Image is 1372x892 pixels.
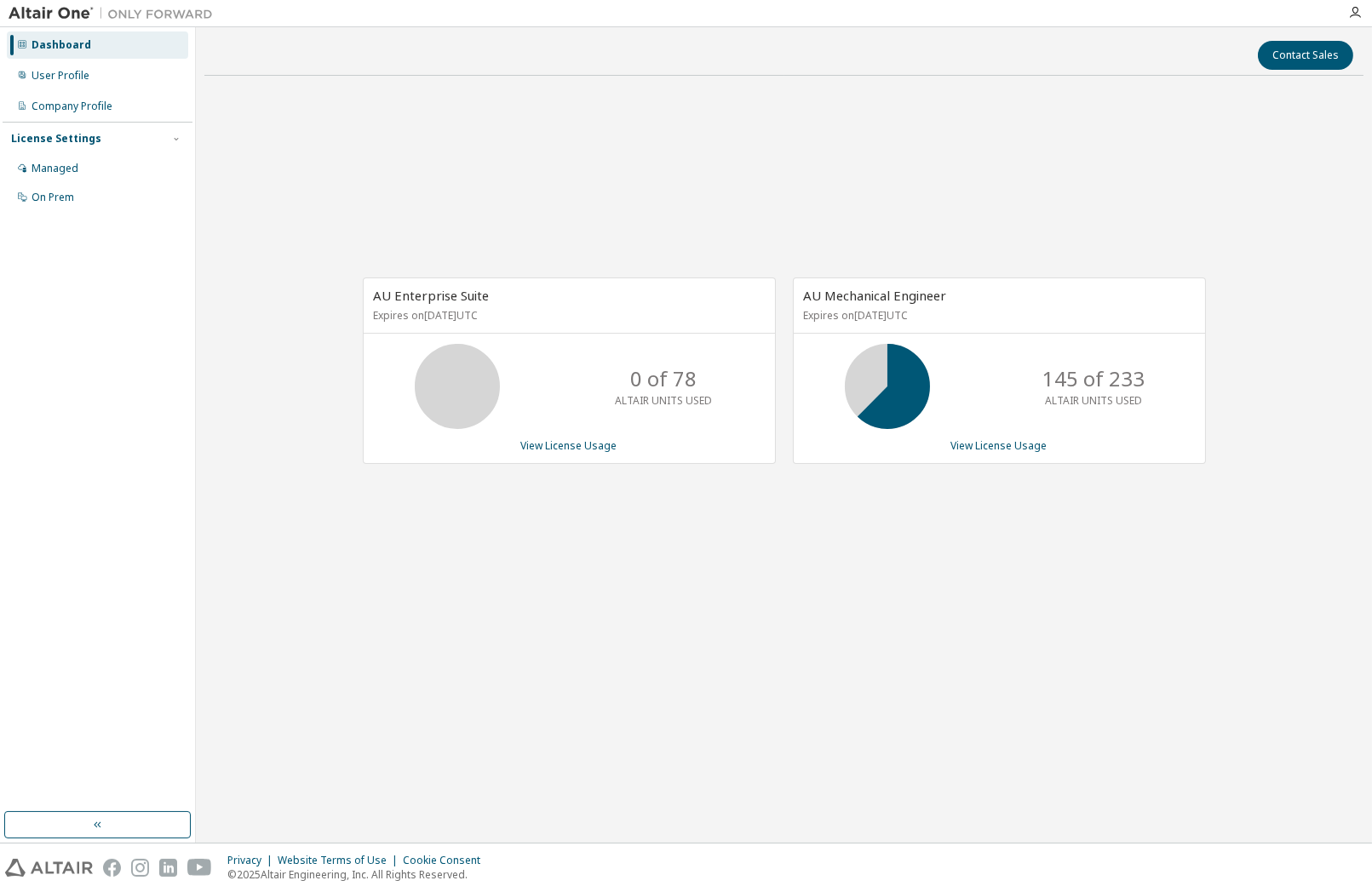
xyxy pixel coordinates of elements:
[227,854,278,867] div: Privacy
[32,162,78,175] div: Managed
[521,438,617,453] a: View License Usage
[278,854,403,867] div: Website Terms of Use
[159,859,177,877] img: linkedin.svg
[1045,393,1142,408] p: ALTAIR UNITS USED
[32,69,89,83] div: User Profile
[1042,364,1145,393] p: 145 of 233
[804,287,947,304] span: AU Mechanical Engineer
[131,859,149,877] img: instagram.svg
[951,438,1048,453] a: View License Usage
[804,308,1191,323] p: Expires on [DATE] UTC
[9,5,221,22] img: Altair One
[32,38,91,52] div: Dashboard
[32,100,112,113] div: Company Profile
[374,287,490,304] span: AU Enterprise Suite
[403,854,491,867] div: Cookie Consent
[374,308,761,323] p: Expires on [DATE] UTC
[1258,41,1353,70] button: Contact Sales
[11,132,101,146] div: License Settings
[103,859,121,877] img: facebook.svg
[5,859,93,877] img: altair_logo.svg
[615,393,712,408] p: ALTAIR UNITS USED
[227,867,491,882] p: © 2025 Altair Engineering, Inc. All Rights Reserved.
[32,191,74,204] div: On Prem
[187,859,212,877] img: youtube.svg
[630,364,697,393] p: 0 of 78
